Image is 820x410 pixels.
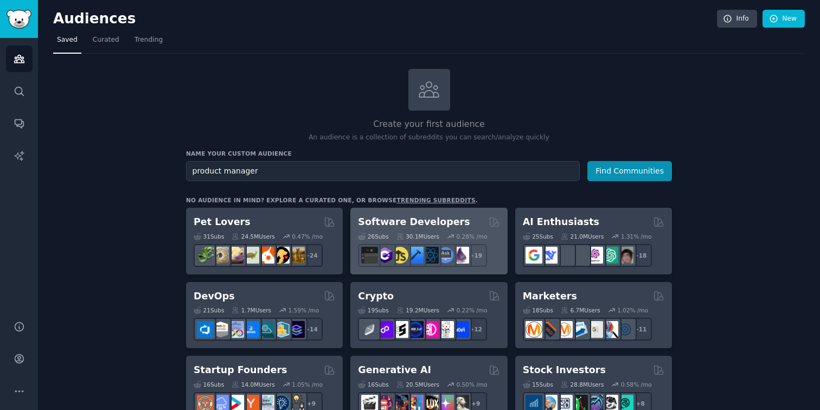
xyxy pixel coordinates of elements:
div: + 19 [464,244,487,267]
img: defi_ [452,321,469,338]
img: turtle [242,247,259,264]
div: 1.02 % /mo [617,306,648,314]
div: 15 Sub s [523,381,553,388]
div: 28.8M Users [561,381,604,388]
img: GummySearch logo [7,10,31,29]
h3: Name your custom audience [186,150,672,157]
div: 0.47 % /mo [292,233,323,240]
img: Docker_DevOps [227,321,244,338]
h2: Crypto [358,290,394,303]
a: trending subreddits [396,197,475,203]
div: 18 Sub s [523,306,553,314]
img: DevOpsLinks [242,321,259,338]
a: Curated [89,31,123,54]
img: googleads [586,321,603,338]
a: Info [717,10,757,28]
div: 1.31 % /mo [621,233,652,240]
div: + 12 [464,318,487,341]
img: AWS_Certified_Experts [212,321,229,338]
img: csharp [376,247,393,264]
div: 19 Sub s [358,306,388,314]
div: 24.5M Users [232,233,274,240]
img: leopardgeckos [227,247,244,264]
a: Trending [131,31,166,54]
div: 21 Sub s [194,306,224,314]
img: azuredevops [197,321,214,338]
img: bigseo [541,321,558,338]
div: 16 Sub s [194,381,224,388]
h2: Generative AI [358,363,431,377]
button: Find Communities [587,161,672,181]
div: 16 Sub s [358,381,388,388]
img: ethfinance [361,321,378,338]
h2: Create your first audience [186,118,672,131]
div: 26 Sub s [358,233,388,240]
img: platformengineering [258,321,274,338]
img: iOSProgramming [407,247,424,264]
div: 0.58 % /mo [621,381,652,388]
img: aws_cdk [273,321,290,338]
div: 25 Sub s [523,233,553,240]
img: PlatformEngineers [288,321,305,338]
img: chatgpt_prompts_ [601,247,618,264]
h2: Stock Investors [523,363,606,377]
img: AskComputerScience [437,247,454,264]
div: 6.7M Users [561,306,600,314]
img: ArtificalIntelligence [617,247,633,264]
img: DeepSeek [541,247,558,264]
img: Emailmarketing [571,321,588,338]
div: + 14 [300,318,323,341]
img: herpetology [197,247,214,264]
span: Trending [134,35,163,45]
a: New [763,10,805,28]
input: Pick a short name, like "Digital Marketers" or "Movie-Goers" [186,161,580,181]
h2: AI Enthusiasts [523,215,599,229]
div: 31 Sub s [194,233,224,240]
h2: Pet Lovers [194,215,251,229]
img: AskMarketing [556,321,573,338]
img: ethstaker [392,321,408,338]
img: elixir [452,247,469,264]
img: reactnative [422,247,439,264]
img: CryptoNews [437,321,454,338]
img: content_marketing [526,321,542,338]
div: + 11 [629,318,652,341]
img: learnjavascript [392,247,408,264]
img: cockatiel [258,247,274,264]
div: 30.1M Users [396,233,439,240]
div: 0.28 % /mo [457,233,488,240]
img: MarketingResearch [601,321,618,338]
img: 0xPolygon [376,321,393,338]
div: 0.22 % /mo [457,306,488,314]
span: Saved [57,35,78,45]
p: An audience is a collection of subreddits you can search/analyze quickly [186,133,672,143]
img: GoogleGeminiAI [526,247,542,264]
div: 1.7M Users [232,306,271,314]
h2: DevOps [194,290,235,303]
h2: Startup Founders [194,363,287,377]
div: 1.59 % /mo [289,306,319,314]
img: OnlineMarketing [617,321,633,338]
img: PetAdvice [273,247,290,264]
div: + 24 [300,244,323,267]
div: 20.5M Users [396,381,439,388]
div: + 18 [629,244,652,267]
h2: Marketers [523,290,577,303]
img: chatgpt_promptDesign [571,247,588,264]
img: ballpython [212,247,229,264]
div: No audience in mind? Explore a curated one, or browse . [186,196,478,204]
span: Curated [93,35,119,45]
img: AItoolsCatalog [556,247,573,264]
h2: Audiences [53,10,717,28]
a: Saved [53,31,81,54]
img: software [361,247,378,264]
img: web3 [407,321,424,338]
img: defiblockchain [422,321,439,338]
div: 19.2M Users [396,306,439,314]
div: 1.05 % /mo [292,381,323,388]
img: dogbreed [288,247,305,264]
h2: Software Developers [358,215,470,229]
img: OpenAIDev [586,247,603,264]
div: 21.0M Users [561,233,604,240]
div: 0.50 % /mo [457,381,488,388]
